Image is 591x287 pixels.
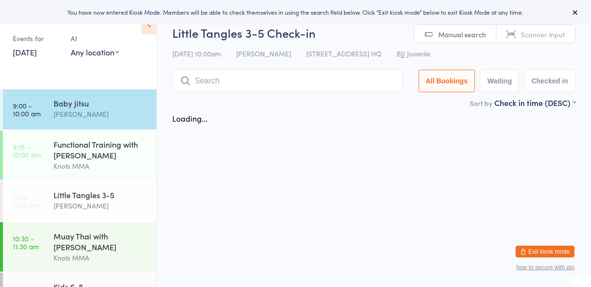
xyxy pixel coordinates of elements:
div: Knots MMA [54,160,148,172]
button: Waiting [480,70,519,92]
span: [DATE] 10:00am [172,49,221,58]
span: [PERSON_NAME] [236,49,291,58]
button: Exit kiosk mode [516,246,575,258]
button: Checked in [524,70,576,92]
a: 9:00 -10:00 amBaby Jitsu[PERSON_NAME] [3,89,157,130]
div: Baby Jitsu [54,98,148,108]
time: 9:15 - 10:00 am [13,143,41,158]
label: Sort by [470,98,493,108]
span: Scanner input [521,29,565,39]
div: Knots MMA [54,252,148,263]
span: BJJ Juvenile [397,49,431,58]
div: [PERSON_NAME] [54,200,148,211]
time: 9:00 - 10:00 am [13,102,41,117]
h2: Little Tangles 3-5 Check-in [172,25,576,41]
div: You have now entered Kiosk Mode. Members will be able to check themselves in using the search fie... [16,8,575,16]
div: [PERSON_NAME] [54,108,148,120]
a: 10:00 -11:00 amLittle Tangles 3-5[PERSON_NAME] [3,181,157,221]
time: 10:00 - 11:00 am [13,193,39,209]
span: Manual search [439,29,486,39]
div: Little Tangles 3-5 [54,189,148,200]
button: how to secure with pin [516,264,575,271]
a: [DATE] [13,47,37,57]
a: 10:30 -11:30 amMuay Thai with [PERSON_NAME]Knots MMA [3,222,157,272]
span: [STREET_ADDRESS] HQ [306,49,381,58]
time: 10:30 - 11:30 am [13,235,39,250]
div: Check in time (DESC) [495,97,576,108]
div: Functional Training with [PERSON_NAME] [54,139,148,160]
div: Events for [13,30,61,47]
button: All Bookings [419,70,476,92]
div: Loading... [172,113,208,124]
div: At [71,30,119,47]
input: Search [172,70,403,92]
div: Any location [71,47,119,57]
a: 9:15 -10:00 amFunctional Training with [PERSON_NAME]Knots MMA [3,130,157,180]
div: Muay Thai with [PERSON_NAME] [54,231,148,252]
